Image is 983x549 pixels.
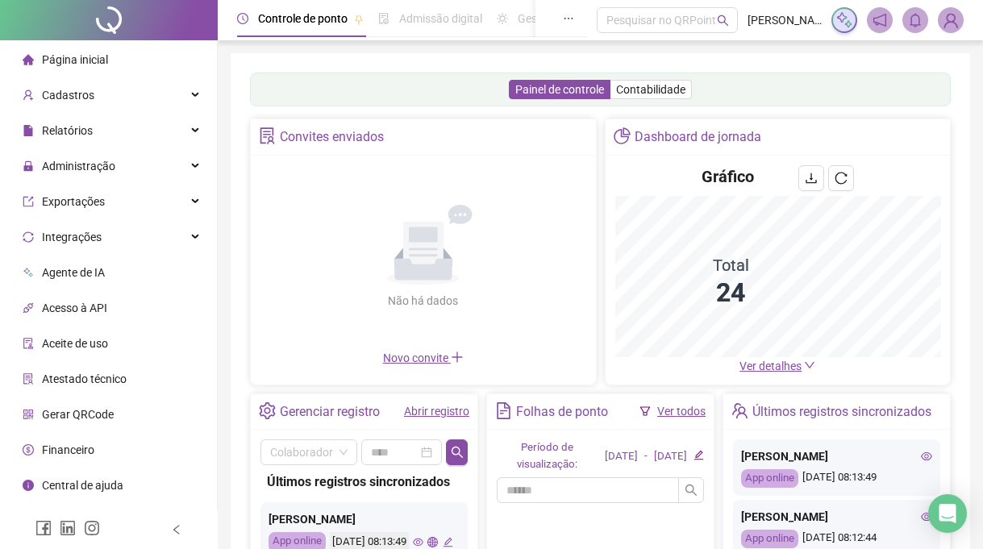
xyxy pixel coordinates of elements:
span: down [804,360,815,371]
span: edit [443,537,453,547]
span: Aceite de uso [42,337,108,350]
span: Relatórios [42,124,93,137]
span: Administração [42,160,115,173]
span: file [23,125,34,136]
div: Últimos registros sincronizados [267,472,461,492]
a: Ver todos [657,405,706,418]
span: global [427,537,438,547]
span: solution [259,127,276,144]
span: qrcode [23,409,34,420]
span: Financeiro [42,443,94,456]
div: App online [741,530,798,548]
span: search [451,446,464,459]
span: reload [835,172,848,185]
span: search [717,15,729,27]
div: [DATE] 08:13:49 [741,469,932,488]
span: setting [259,402,276,419]
span: download [805,172,818,185]
div: [DATE] [605,448,638,465]
div: - [644,448,648,465]
span: pushpin [354,15,364,24]
div: [PERSON_NAME] [741,447,932,465]
span: Central de ajuda [42,479,123,492]
span: filter [639,406,651,417]
span: eye [921,511,932,522]
span: Integrações [42,231,102,243]
span: eye [413,537,423,547]
span: Novo convite [383,351,464,364]
span: api [23,302,34,314]
span: file-done [378,13,389,24]
span: Painel de controle [515,83,604,96]
span: sync [23,231,34,243]
span: search [685,484,698,497]
div: Dashboard de jornada [635,123,761,151]
span: Agente de IA [42,266,105,279]
div: [PERSON_NAME] [741,508,932,526]
span: Contabilidade [616,83,685,96]
div: Convites enviados [280,123,384,151]
span: ellipsis [563,13,574,24]
span: Gestão de férias [518,12,599,25]
span: bell [908,13,923,27]
h4: Gráfico [702,165,754,188]
span: left [171,524,182,535]
div: Folhas de ponto [516,398,608,426]
span: Ver detalhes [739,360,802,372]
span: Cadastros [42,89,94,102]
span: info-circle [23,480,34,491]
span: linkedin [60,520,76,536]
span: [PERSON_NAME] - Grupo MJM [748,11,822,29]
span: eye [921,451,932,462]
span: facebook [35,520,52,536]
div: Últimos registros sincronizados [752,398,931,426]
span: notification [873,13,887,27]
span: Admissão digital [399,12,482,25]
span: team [731,402,748,419]
span: Acesso à API [42,302,107,314]
span: sun [497,13,508,24]
span: instagram [84,520,100,536]
div: Gerenciar registro [280,398,380,426]
span: clock-circle [237,13,248,24]
span: audit [23,338,34,349]
span: file-text [495,402,512,419]
span: export [23,196,34,207]
span: pie-chart [614,127,631,144]
span: solution [23,373,34,385]
span: Página inicial [42,53,108,66]
span: Exportações [42,195,105,208]
span: Atestado técnico [42,372,127,385]
span: home [23,54,34,65]
span: plus [451,351,464,364]
a: Ver detalhes down [739,360,815,372]
span: user-add [23,89,34,101]
div: [PERSON_NAME] [269,510,460,528]
div: [DATE] 08:12:44 [741,530,932,548]
img: sparkle-icon.fc2bf0ac1784a2077858766a79e2daf3.svg [835,11,853,29]
span: dollar [23,444,34,455]
div: App online [741,469,798,488]
div: Não há dados [349,292,498,310]
div: [DATE] [654,448,687,465]
img: 83791 [939,8,963,32]
a: Abrir registro [404,405,469,418]
div: Open Intercom Messenger [928,494,967,533]
div: Período de visualização: [497,439,598,473]
span: lock [23,160,34,172]
span: Controle de ponto [258,12,348,25]
span: Gerar QRCode [42,408,114,421]
span: edit [694,450,704,460]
